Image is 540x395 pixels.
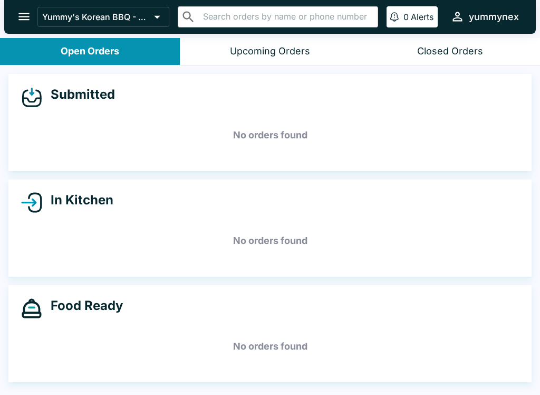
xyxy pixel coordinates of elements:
h4: Submitted [42,87,115,102]
button: open drawer [11,3,37,30]
button: Yummy's Korean BBQ - NEX [37,7,169,27]
div: Open Orders [61,45,119,58]
h4: Food Ready [42,298,123,314]
p: 0 [403,12,409,22]
p: Yummy's Korean BBQ - NEX [42,12,150,22]
h5: No orders found [21,116,519,154]
p: Alerts [411,12,433,22]
input: Search orders by name or phone number [200,10,373,24]
button: yummynex [446,5,523,28]
div: yummynex [469,11,519,23]
h4: In Kitchen [42,192,113,208]
h5: No orders found [21,327,519,365]
h5: No orders found [21,222,519,260]
div: Upcoming Orders [230,45,310,58]
div: Closed Orders [417,45,483,58]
